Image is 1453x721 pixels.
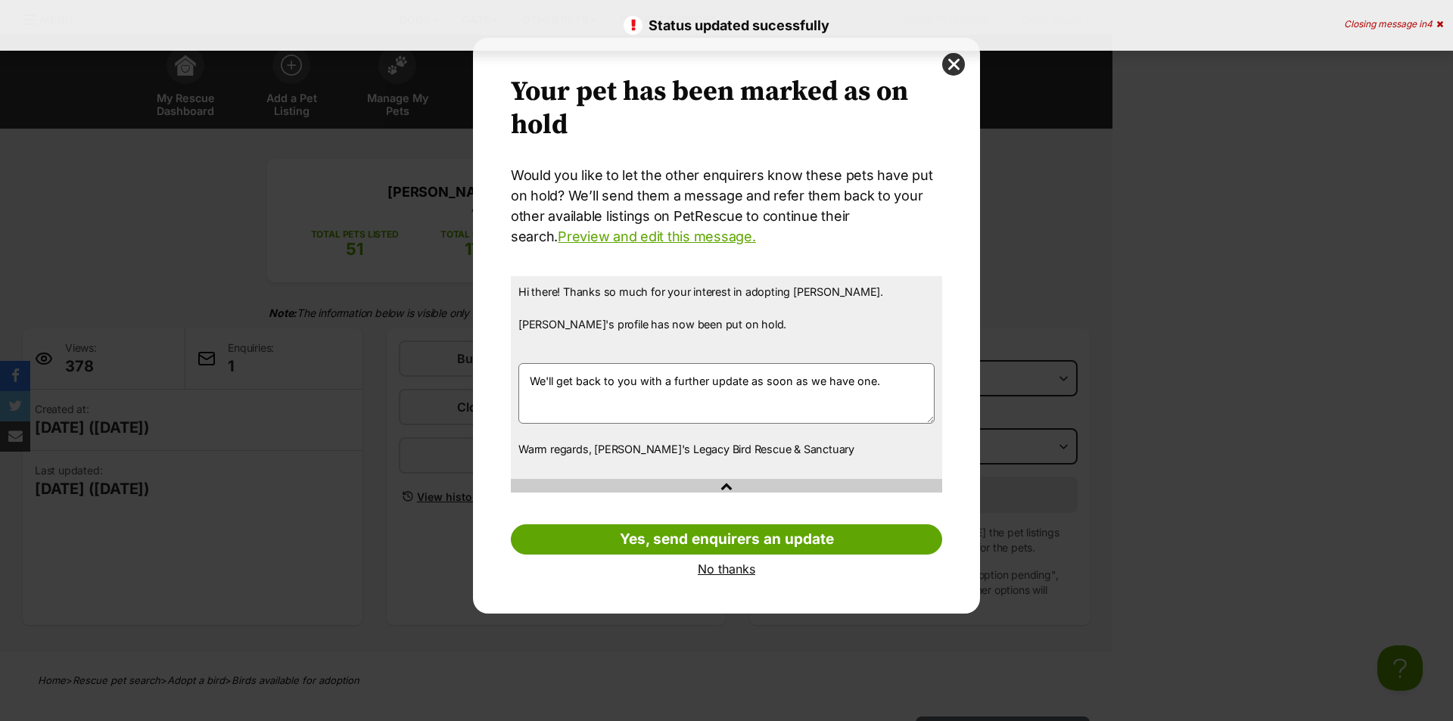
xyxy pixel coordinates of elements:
a: Preview and edit this message. [558,228,755,244]
div: Closing message in [1344,19,1443,30]
button: close [942,53,965,76]
span: 4 [1427,18,1433,30]
p: Hi there! Thanks so much for your interest in adopting [PERSON_NAME]. [PERSON_NAME]'s profile has... [518,284,935,349]
a: No thanks [511,562,942,576]
a: Yes, send enquirers an update [511,524,942,555]
p: Would you like to let the other enquirers know these pets have put on hold? We’ll send them a mes... [511,165,942,247]
textarea: We'll get back to you with a further update as soon as we have one. [518,363,935,424]
h2: Your pet has been marked as on hold [511,76,942,142]
p: Status updated sucessfully [15,15,1438,36]
p: Warm regards, [PERSON_NAME]'s Legacy Bird Rescue & Sanctuary [518,441,935,458]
